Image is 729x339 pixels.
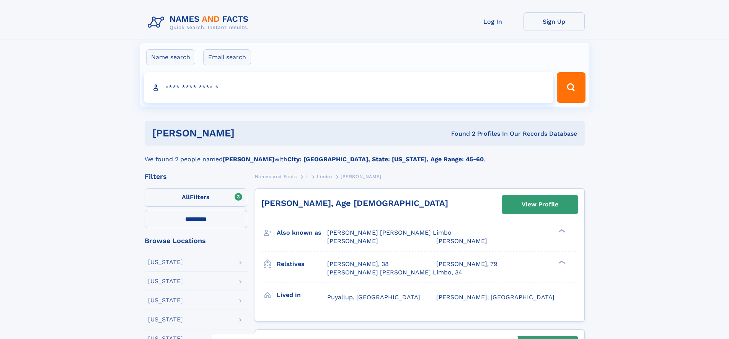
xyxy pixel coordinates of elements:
label: Email search [203,49,251,65]
div: [US_STATE] [148,316,183,323]
div: [US_STATE] [148,297,183,303]
input: search input [144,72,554,103]
button: Search Button [557,72,585,103]
span: [PERSON_NAME] [327,237,378,245]
div: [US_STATE] [148,259,183,265]
span: L [305,174,308,179]
b: [PERSON_NAME] [223,156,274,163]
span: [PERSON_NAME] [PERSON_NAME] Limbo [327,229,452,236]
h3: Also known as [277,226,327,239]
h3: Relatives [277,258,327,271]
b: City: [GEOGRAPHIC_DATA], State: [US_STATE], Age Range: 45-60 [287,156,484,163]
a: [PERSON_NAME], 79 [436,260,497,268]
a: Names and Facts [255,172,297,181]
div: Browse Locations [145,237,247,244]
a: L [305,172,308,181]
div: ❯ [556,229,566,234]
span: Limbo [317,174,332,179]
a: [PERSON_NAME], 38 [327,260,389,268]
div: Filters [145,173,247,180]
h1: [PERSON_NAME] [152,128,343,138]
div: Found 2 Profiles In Our Records Database [343,130,577,138]
div: We found 2 people named with . [145,146,585,164]
div: [US_STATE] [148,278,183,284]
label: Filters [145,188,247,207]
a: [PERSON_NAME] [PERSON_NAME] Limbo, 34 [327,268,462,277]
label: Name search [146,49,195,65]
span: [PERSON_NAME] [436,237,487,245]
div: ❯ [556,260,566,264]
span: [PERSON_NAME], [GEOGRAPHIC_DATA] [436,294,554,301]
a: Limbo [317,172,332,181]
a: Sign Up [524,12,585,31]
a: [PERSON_NAME], Age [DEMOGRAPHIC_DATA] [261,198,448,208]
h3: Lived in [277,289,327,302]
img: Logo Names and Facts [145,12,255,33]
span: Puyallup, [GEOGRAPHIC_DATA] [327,294,420,301]
a: Log In [462,12,524,31]
a: View Profile [502,195,578,214]
span: All [182,193,190,201]
span: [PERSON_NAME] [341,174,382,179]
div: View Profile [522,196,558,213]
